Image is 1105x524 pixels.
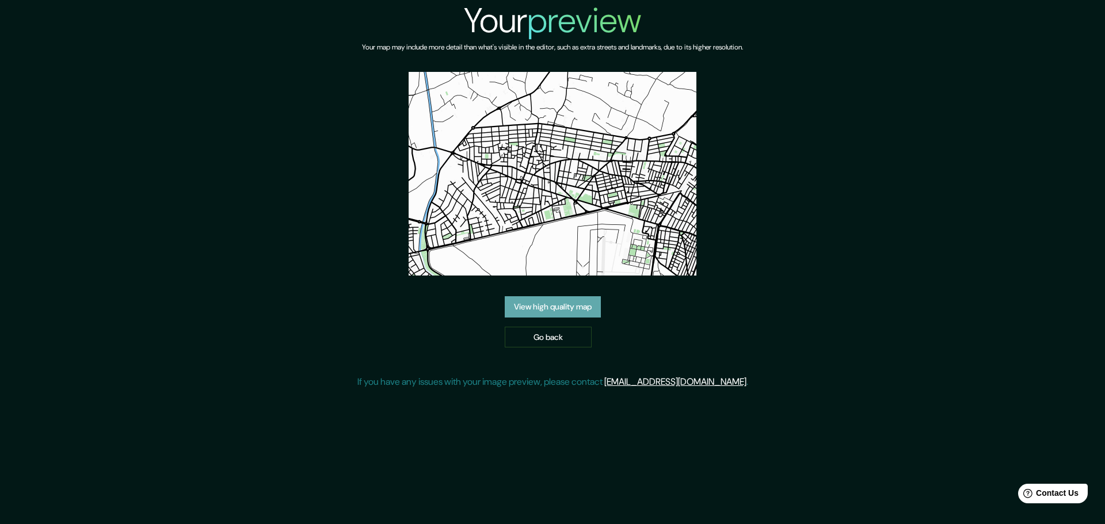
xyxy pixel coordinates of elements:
a: [EMAIL_ADDRESS][DOMAIN_NAME] [604,376,746,388]
a: View high quality map [505,296,601,318]
p: If you have any issues with your image preview, please contact . [357,375,748,389]
a: Go back [505,327,592,348]
h6: Your map may include more detail than what's visible in the editor, such as extra streets and lan... [362,41,743,53]
iframe: Help widget launcher [1003,479,1092,511]
img: created-map-preview [409,72,696,276]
